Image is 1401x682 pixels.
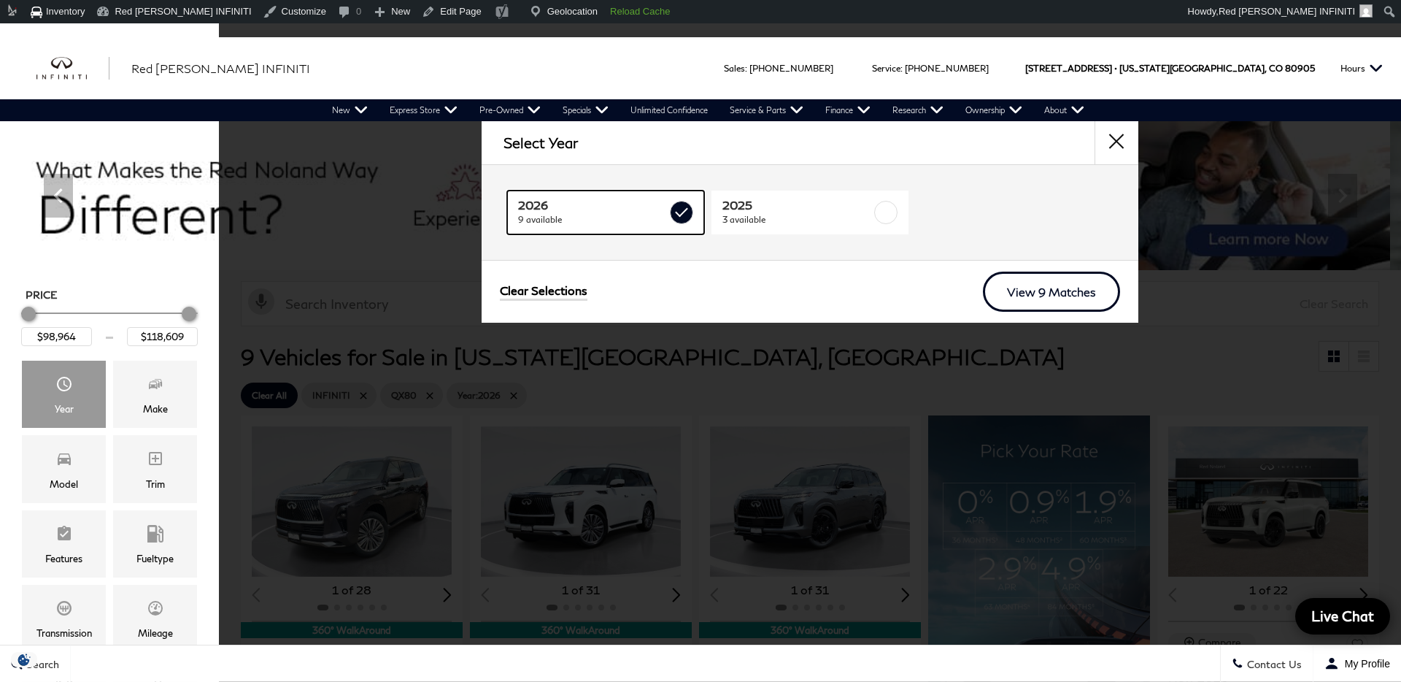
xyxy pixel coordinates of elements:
[21,307,36,321] div: Minimum Price
[113,510,197,578] div: FueltypeFueltype
[21,302,198,346] div: Price
[113,585,197,652] div: MileageMileage
[719,99,814,121] a: Service & Parts
[55,401,74,417] div: Year
[620,99,719,121] a: Unlimited Confidence
[507,191,704,234] a: 20269 available
[7,652,41,667] section: Click to Open Cookie Consent Modal
[147,596,164,625] span: Mileage
[146,476,165,492] div: Trim
[44,174,73,218] div: Previous
[1219,6,1355,17] span: Red [PERSON_NAME] INFINITI
[113,435,197,502] div: TrimTrim
[1269,37,1283,99] span: CO
[45,551,82,567] div: Features
[518,198,667,212] span: 2026
[1285,37,1315,99] span: 80905
[36,57,109,80] img: INFINITI
[147,446,164,475] span: Trim
[113,361,197,428] div: MakeMake
[1333,37,1390,99] button: Open the hours dropdown
[1119,37,1267,99] span: [US_STATE][GEOGRAPHIC_DATA],
[1025,37,1117,99] span: [STREET_ADDRESS] •
[518,212,667,227] span: 9 available
[1313,645,1401,682] button: Open user profile menu
[50,476,78,492] div: Model
[468,99,552,121] a: Pre-Owned
[55,521,73,551] span: Features
[500,283,587,301] a: Clear Selections
[36,625,92,641] div: Transmission
[1339,658,1390,670] span: My Profile
[749,63,833,74] a: [PHONE_NUMBER]
[131,61,310,75] span: Red [PERSON_NAME] INFINITI
[1295,598,1390,635] a: Live Chat
[321,99,379,121] a: New
[131,60,310,77] a: Red [PERSON_NAME] INFINITI
[722,212,871,227] span: 3 available
[722,198,871,212] span: 2025
[26,288,193,302] h5: Price
[1033,99,1095,121] a: About
[872,63,900,74] span: Service
[138,625,173,641] div: Mileage
[905,63,989,74] a: [PHONE_NUMBER]
[23,658,59,670] span: Search
[610,6,670,17] strong: Reload Cache
[147,521,164,551] span: Fueltype
[552,99,620,121] a: Specials
[503,134,578,150] h2: Select Year
[127,327,198,346] input: Maximum
[983,272,1120,312] a: View 9 Matches
[1243,658,1302,670] span: Contact Us
[55,446,73,475] span: Model
[7,652,41,667] img: Opt-Out Icon
[379,99,468,121] a: Express Store
[22,435,106,502] div: ModelModel
[954,99,1033,121] a: Ownership
[22,510,106,578] div: FeaturesFeatures
[22,585,106,652] div: TransmissionTransmission
[745,63,747,74] span: :
[36,57,109,80] a: infiniti
[1095,120,1138,164] button: close
[321,99,1095,121] nav: Main Navigation
[143,401,168,417] div: Make
[182,307,196,321] div: Maximum Price
[1304,607,1381,625] span: Live Chat
[900,63,903,74] span: :
[55,596,73,625] span: Transmission
[881,99,954,121] a: Research
[22,361,106,428] div: YearYear
[1025,63,1315,74] a: [STREET_ADDRESS] • [US_STATE][GEOGRAPHIC_DATA], CO 80905
[147,372,164,401] span: Make
[55,372,73,401] span: Year
[136,551,174,567] div: Fueltype
[724,63,745,74] span: Sales
[711,191,908,234] a: 20253 available
[814,99,881,121] a: Finance
[21,327,92,346] input: Minimum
